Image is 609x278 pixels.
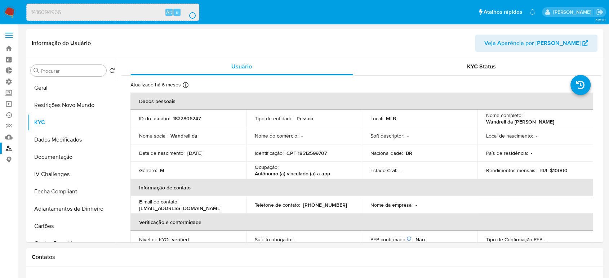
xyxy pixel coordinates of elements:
p: - [415,202,417,208]
p: Soft descriptor : [370,133,404,139]
p: Nome social : [139,133,168,139]
button: Contas Bancárias [28,235,118,252]
p: - [531,150,532,156]
p: - [301,133,303,139]
p: BRL $10000 [539,167,568,174]
p: - [546,236,548,243]
p: - [407,133,409,139]
p: [EMAIL_ADDRESS][DOMAIN_NAME] [139,205,222,211]
span: KYC Status [467,62,496,71]
input: Pesquise usuários ou casos... [27,8,199,17]
button: Procurar [34,68,39,73]
button: search-icon [182,7,196,17]
p: Identificação : [255,150,284,156]
p: BR [406,150,412,156]
button: Documentação [28,148,118,166]
p: Nível de KYC : [139,236,169,243]
p: Wandrell da [PERSON_NAME] [486,118,554,125]
span: Usuário [231,62,252,71]
p: Atualizado há 6 meses [130,81,181,88]
input: Procurar [41,68,103,74]
p: M [160,167,164,174]
span: Alt [166,9,172,15]
p: Rendimentos mensais : [486,167,537,174]
p: CPF 18512599707 [286,150,327,156]
span: Atalhos rápidos [484,8,522,16]
p: Local : [370,115,383,122]
p: Nome do comércio : [255,133,298,139]
span: s [176,9,178,15]
button: Geral [28,79,118,97]
p: Local de nascimento : [486,133,533,139]
p: Não [415,236,425,243]
button: Retornar ao pedido padrão [109,68,115,76]
button: IV Challenges [28,166,118,183]
p: PEP confirmado : [370,236,413,243]
p: Estado Civil : [370,167,397,174]
p: - [400,167,401,174]
button: Cartões [28,218,118,235]
a: Notificações [529,9,535,15]
th: Informação de contato [130,179,593,196]
p: País de residência : [486,150,528,156]
p: Sujeito obrigado : [255,236,292,243]
p: Pessoa [297,115,314,122]
span: Veja Aparência por [PERSON_NAME] [484,35,581,52]
p: 1822806247 [173,115,201,122]
h1: Contatos [32,254,597,261]
p: Nacionalidade : [370,150,403,156]
button: Restrições Novo Mundo [28,97,118,114]
p: - [295,236,297,243]
p: Tipo de Confirmação PEP : [486,236,543,243]
p: MLB [386,115,396,122]
p: Wandrell da [170,133,197,139]
p: Data de nascimento : [139,150,185,156]
th: Dados pessoais [130,93,593,110]
button: KYC [28,114,118,131]
p: Nome da empresa : [370,202,413,208]
button: Veja Aparência por [PERSON_NAME] [475,35,597,52]
p: - [536,133,537,139]
p: verified [172,236,189,243]
p: ID do usuário : [139,115,170,122]
p: Nome completo : [486,112,523,118]
button: Dados Modificados [28,131,118,148]
p: Tipo de entidade : [255,115,294,122]
p: E-mail de contato : [139,198,178,205]
p: Gênero : [139,167,157,174]
p: [PHONE_NUMBER] [303,202,347,208]
button: Fecha Compliant [28,183,118,200]
h1: Informação do Usuário [32,40,91,47]
th: Verificação e conformidade [130,214,593,231]
p: Autônomo (a) vinculado (a) a app [255,170,330,177]
p: Telefone de contato : [255,202,300,208]
a: Sair [596,8,604,16]
button: Adiantamentos de Dinheiro [28,200,118,218]
p: sabrina.lima@mercadopago.com.br [553,9,594,15]
p: [DATE] [187,150,203,156]
p: Ocupação : [255,164,279,170]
